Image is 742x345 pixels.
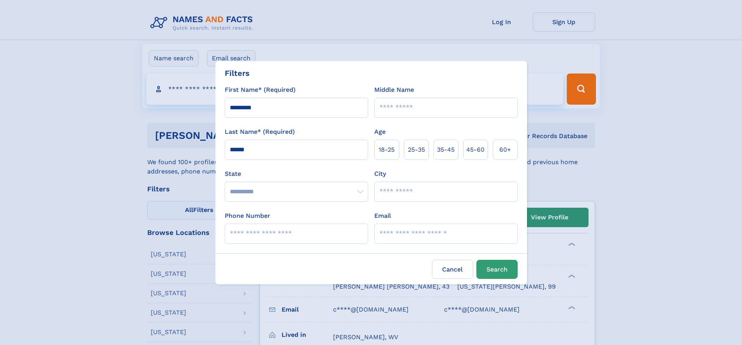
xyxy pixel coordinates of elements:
[476,260,518,279] button: Search
[499,145,511,154] span: 60+
[225,211,270,221] label: Phone Number
[437,145,455,154] span: 35‑45
[408,145,425,154] span: 25‑35
[432,260,473,279] label: Cancel
[225,169,368,179] label: State
[225,127,295,137] label: Last Name* (Required)
[374,169,386,179] label: City
[225,85,296,95] label: First Name* (Required)
[374,211,391,221] label: Email
[466,145,485,154] span: 45‑60
[379,145,395,154] span: 18‑25
[225,67,250,79] div: Filters
[374,127,386,137] label: Age
[374,85,414,95] label: Middle Name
